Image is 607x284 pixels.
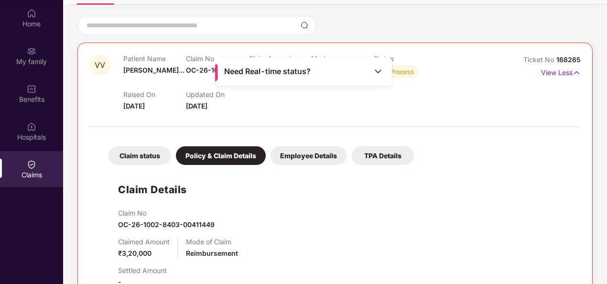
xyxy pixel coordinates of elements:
[186,90,249,98] p: Updated On
[224,66,311,76] span: Need Real-time status?
[374,55,436,63] p: Status
[118,266,167,274] p: Settled Amount
[118,182,187,197] h1: Claim Details
[573,67,581,78] img: svg+xml;base64,PHN2ZyB4bWxucz0iaHR0cDovL3d3dy53My5vcmcvMjAwMC9zdmciIHdpZHRoPSIxNyIgaGVpZ2h0PSIxNy...
[118,209,215,217] p: Claim No
[27,46,36,56] img: svg+xml;base64,PHN2ZyB3aWR0aD0iMjAiIGhlaWdodD0iMjAiIHZpZXdCb3g9IjAgMCAyMCAyMCIgZmlsbD0ibm9uZSIgeG...
[118,238,170,246] p: Claimed Amount
[301,22,308,29] img: svg+xml;base64,PHN2ZyBpZD0iU2VhcmNoLTMyeDMyIiB4bWxucz0iaHR0cDovL3d3dy53My5vcmcvMjAwMC9zdmciIHdpZH...
[271,146,347,165] div: Employee Details
[27,160,36,169] img: svg+xml;base64,PHN2ZyBpZD0iQ2xhaW0iIHhtbG5zPSJodHRwOi8vd3d3LnczLm9yZy8yMDAwL3N2ZyIgd2lkdGg9IjIwIi...
[118,220,215,229] span: OC-26-1002-8403-00411449
[123,90,186,98] p: Raised On
[186,249,238,257] span: Reimbursement
[352,146,414,165] div: TPA Details
[383,67,414,76] div: In Process
[27,9,36,18] img: svg+xml;base64,PHN2ZyBpZD0iSG9tZSIgeG1sbnM9Imh0dHA6Ly93d3cudzMub3JnLzIwMDAvc3ZnIiB3aWR0aD0iMjAiIG...
[249,55,311,63] p: Claim Amount
[95,61,105,69] span: VV
[311,55,374,63] p: Mode
[123,55,186,63] p: Patient Name
[186,66,240,74] span: OC-26-1002-8...
[27,84,36,94] img: svg+xml;base64,PHN2ZyBpZD0iQmVuZWZpdHMiIHhtbG5zPSJodHRwOi8vd3d3LnczLm9yZy8yMDAwL3N2ZyIgd2lkdGg9Ij...
[123,102,145,110] span: [DATE]
[27,122,36,131] img: svg+xml;base64,PHN2ZyBpZD0iSG9zcGl0YWxzIiB4bWxucz0iaHR0cDovL3d3dy53My5vcmcvMjAwMC9zdmciIHdpZHRoPS...
[186,55,249,63] p: Claim No
[541,65,581,78] p: View Less
[108,146,171,165] div: Claim status
[556,55,581,64] span: 168265
[186,102,207,110] span: [DATE]
[186,238,238,246] p: Mode of Claim
[118,249,152,257] span: ₹3,20,000
[373,66,383,76] img: Toggle Icon
[123,66,184,74] span: [PERSON_NAME]...
[176,146,266,165] div: Policy & Claim Details
[523,55,556,64] span: Ticket No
